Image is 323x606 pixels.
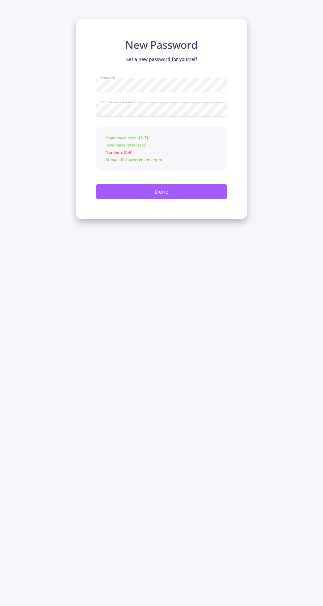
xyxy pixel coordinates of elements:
[103,157,220,163] div: At least 8 charecters in lenght
[103,142,220,148] div: lower case letter (a-z)
[96,56,227,63] p: Set a new password for yourself
[96,39,227,51] h2: New Password
[96,184,227,199] button: Done
[103,149,220,155] div: Numbers (0-9)
[103,135,220,141] div: Upper case letter (A-Z)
